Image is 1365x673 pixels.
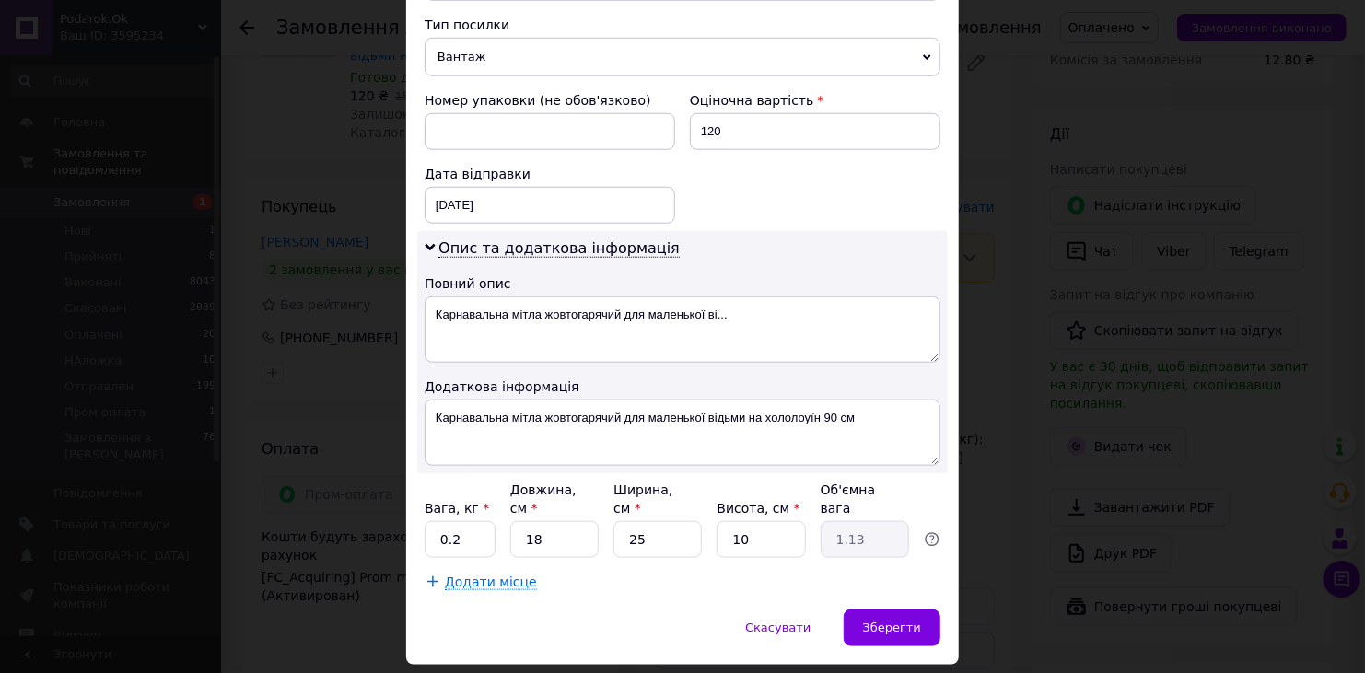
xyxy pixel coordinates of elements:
div: Номер упаковки (не обов'язково) [425,91,675,110]
textarea: Карнавальна мітла жовтогарячий для маленької ві... [425,296,940,363]
span: Додати місце [445,574,537,590]
div: Об'ємна вага [821,481,909,517]
label: Висота, см [717,501,799,516]
label: Ширина, см [613,482,672,516]
span: Скасувати [745,621,811,634]
div: Повний опис [425,274,940,293]
span: Опис та додаткова інформація [438,239,680,258]
label: Довжина, см [510,482,577,516]
div: Додаткова інформація [425,377,940,396]
div: Оціночна вартість [690,91,940,110]
span: Зберегти [863,621,921,634]
div: Дата відправки [425,165,675,183]
span: Тип посилки [425,17,509,32]
span: Вантаж [425,38,940,76]
label: Вага, кг [425,501,489,516]
textarea: Карнавальна мітла жовтогарячий для маленької відьми на хололоуїн 90 см [425,400,940,466]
